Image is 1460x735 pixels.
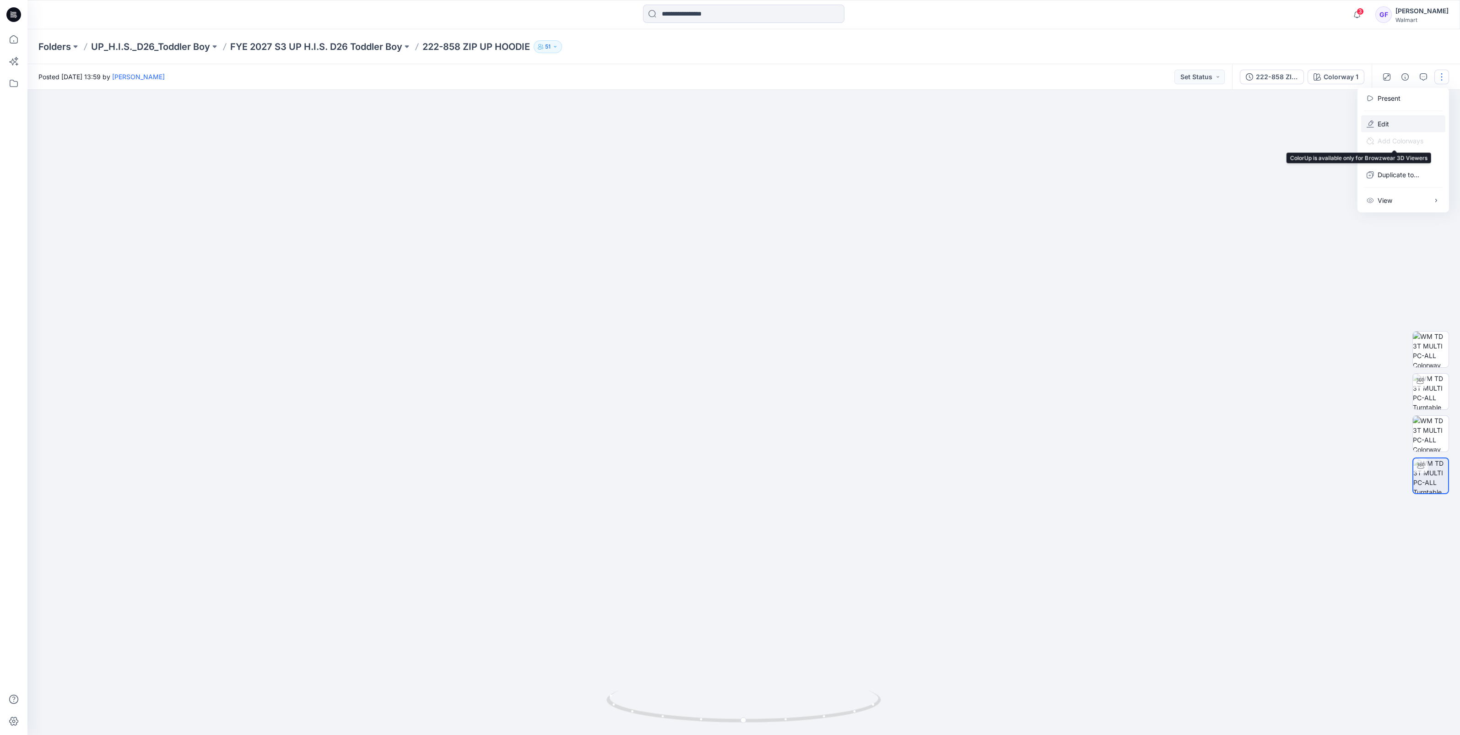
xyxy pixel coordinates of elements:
div: 222-858 ZIP UP HOODIE [1256,72,1298,82]
img: WM TD 3T MULTI PC-ALL Turntable with Avatar [1413,374,1449,409]
span: 3 [1357,8,1364,15]
div: GF [1375,6,1392,23]
p: View [1378,196,1392,205]
button: Details [1398,70,1412,84]
a: FYE 2027 S3 UP H.I.S. D26 Toddler Boy [230,40,402,53]
a: Present [1378,93,1401,103]
img: eyJhbGciOiJIUzI1NiIsImtpZCI6IjAiLCJzbHQiOiJzZXMiLCJ0eXAiOiJKV1QifQ.eyJkYXRhIjp7InR5cGUiOiJzdG9yYW... [410,78,1077,735]
p: 51 [545,42,551,52]
span: Posted [DATE] 13:59 by [38,72,165,82]
img: WM TD 3T MULTI PC-ALL Colorway wo Avatar [1413,332,1449,367]
img: WM TD 3T MULTI PC-ALL Turntable with Avatar [1413,458,1448,493]
a: [PERSON_NAME] [112,73,165,81]
a: UP_H.I.S._D26_Toddler Boy [91,40,210,53]
button: 222-858 ZIP UP HOODIE [1240,70,1304,84]
img: WM TD 3T MULTI PC-ALL Colorway wo Avatar [1413,416,1449,452]
div: [PERSON_NAME] [1395,5,1449,16]
button: 51 [534,40,562,53]
div: Walmart [1395,16,1449,23]
button: Colorway 1 [1308,70,1364,84]
p: Duplicate to... [1378,170,1419,180]
p: 222-858 ZIP UP HOODIE [422,40,530,53]
a: Edit [1378,119,1389,129]
div: Colorway 1 [1324,72,1358,82]
a: Folders [38,40,71,53]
